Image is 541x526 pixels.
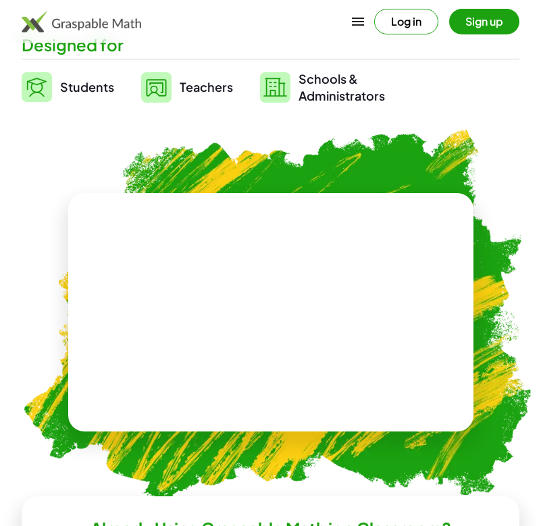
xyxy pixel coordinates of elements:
[141,72,172,103] img: svg%3e
[299,70,385,104] span: Schools & Administrators
[374,9,438,34] button: Log in
[141,70,233,104] a: Teachers
[260,70,385,104] a: Schools &Administrators
[170,261,372,363] video: What is this? This is dynamic math notation. Dynamic math notation plays a central role in how Gr...
[180,79,233,95] span: Teachers
[22,34,519,56] div: Designed for
[260,72,290,103] img: svg%3e
[22,72,52,102] img: svg%3e
[22,70,114,104] a: Students
[60,79,114,95] span: Students
[449,9,519,34] button: Sign up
